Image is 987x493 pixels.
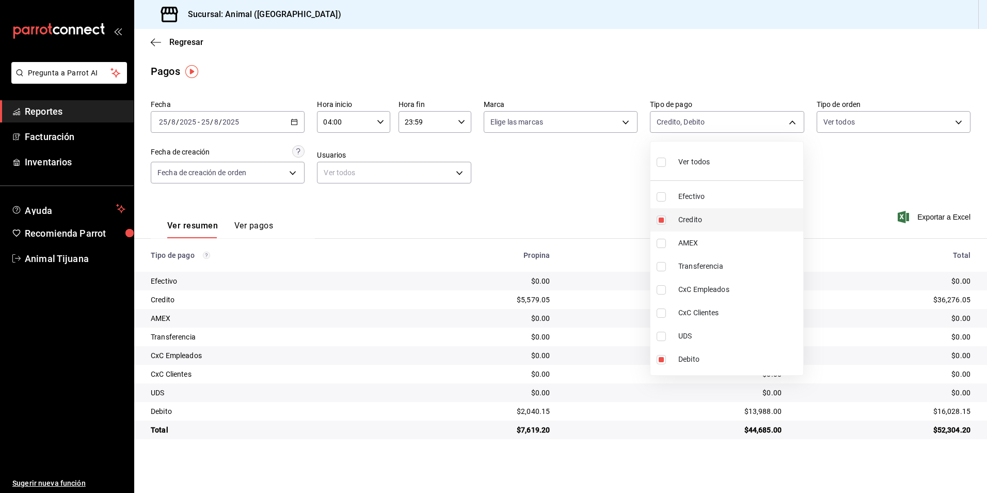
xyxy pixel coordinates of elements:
img: Tooltip marker [185,65,198,78]
span: AMEX [678,238,799,249]
span: Transferencia [678,261,799,272]
span: CxC Clientes [678,307,799,318]
span: Efectivo [678,191,799,202]
span: CxC Empleados [678,284,799,295]
span: Credito [678,214,799,225]
span: UDS [678,331,799,342]
span: Ver todos [678,157,710,167]
span: Debito [678,354,799,365]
